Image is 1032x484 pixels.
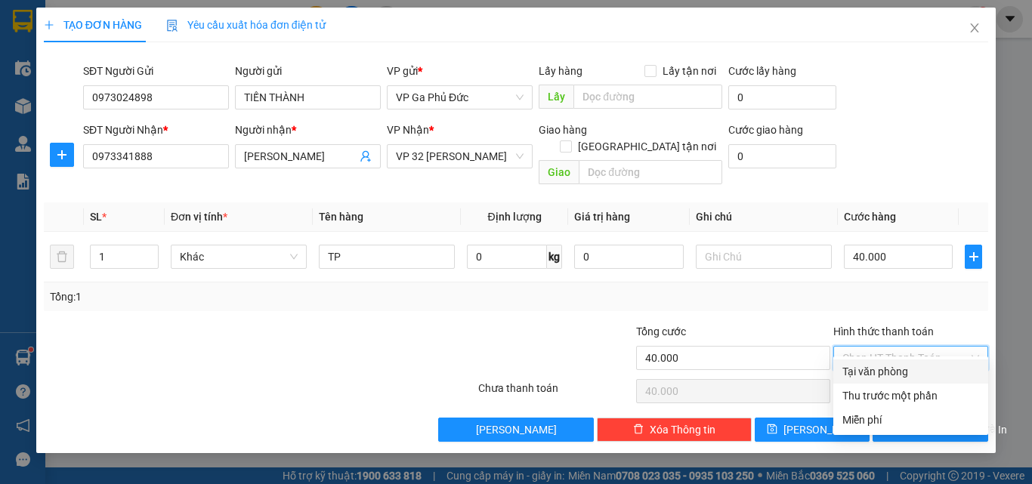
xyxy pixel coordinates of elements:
[728,85,836,109] input: Cước lấy hàng
[166,20,178,32] img: icon
[965,245,982,269] button: plus
[539,160,579,184] span: Giao
[184,17,590,59] b: Công ty TNHH Trọng Hiếu Phú Thọ - Nam Cường Limousine
[83,122,229,138] div: SĐT Người Nhận
[141,82,632,101] li: Hotline: 1900400028
[767,424,777,436] span: save
[360,150,372,162] span: user-add
[539,65,582,77] span: Lấy hàng
[235,122,381,138] div: Người nhận
[755,418,870,442] button: save[PERSON_NAME]
[387,124,429,136] span: VP Nhận
[873,418,988,442] button: printer[PERSON_NAME] và In
[696,245,832,269] input: Ghi Chú
[396,86,524,109] span: VP Ga Phủ Đức
[842,412,979,428] div: Miễn phí
[387,63,533,79] div: VP gửi
[783,421,864,438] span: [PERSON_NAME]
[539,85,573,109] span: Lấy
[574,211,630,223] span: Giá trị hàng
[539,124,587,136] span: Giao hàng
[953,8,996,50] button: Close
[690,202,838,232] th: Ghi chú
[728,65,796,77] label: Cước lấy hàng
[579,160,722,184] input: Dọc đường
[633,424,644,436] span: delete
[477,380,635,406] div: Chưa thanh toán
[235,63,381,79] div: Người gửi
[50,245,74,269] button: delete
[396,145,524,168] span: VP 32 Mạc Thái Tổ
[319,211,363,223] span: Tên hàng
[166,19,326,31] span: Yêu cầu xuất hóa đơn điện tử
[728,124,803,136] label: Cước giao hàng
[487,211,541,223] span: Định lượng
[83,63,229,79] div: SĐT Người Gửi
[650,421,715,438] span: Xóa Thông tin
[51,149,73,161] span: plus
[842,387,979,404] div: Thu trước một phần
[180,245,298,268] span: Khác
[833,325,934,338] label: Hình thức thanh toán
[844,211,896,223] span: Cước hàng
[572,138,722,155] span: [GEOGRAPHIC_DATA] tận nơi
[141,63,632,82] li: Số nhà [STREET_ADDRESS][PERSON_NAME]
[50,288,400,305] div: Tổng: 1
[842,363,979,380] div: Tại văn phòng
[438,418,593,442] button: [PERSON_NAME]
[476,421,557,438] span: [PERSON_NAME]
[547,245,562,269] span: kg
[636,325,686,338] span: Tổng cước
[90,211,102,223] span: SL
[44,20,54,30] span: plus
[966,251,981,263] span: plus
[319,245,455,269] input: VD: Bàn, Ghế
[657,63,722,79] span: Lấy tận nơi
[171,211,227,223] span: Đơn vị tính
[728,144,836,168] input: Cước giao hàng
[50,143,74,167] button: plus
[969,22,981,34] span: close
[573,85,722,109] input: Dọc đường
[44,19,142,31] span: TẠO ĐƠN HÀNG
[574,245,683,269] input: 0
[597,418,752,442] button: deleteXóa Thông tin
